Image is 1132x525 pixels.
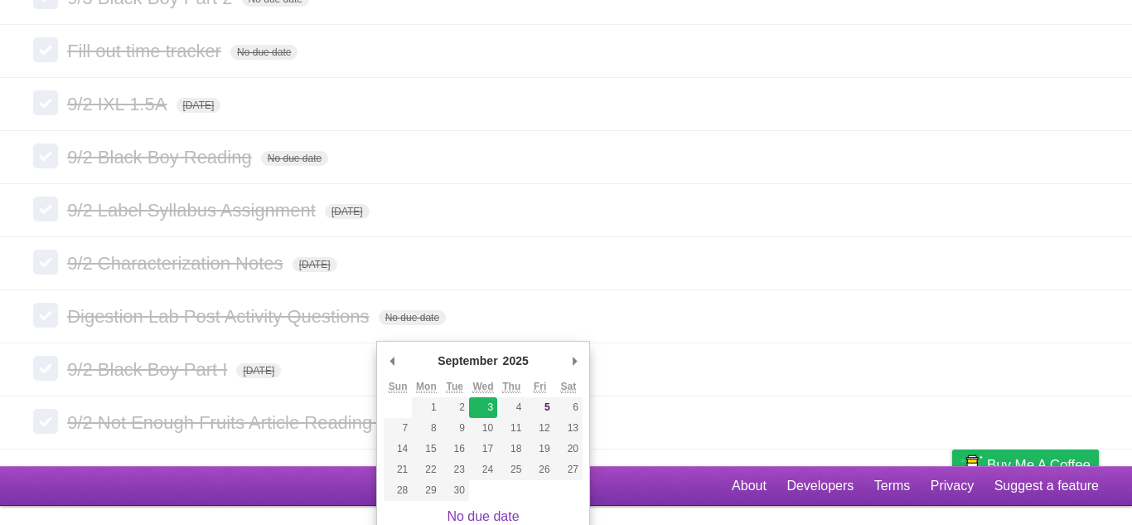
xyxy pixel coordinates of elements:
[554,459,583,480] button: 27
[412,397,440,418] button: 1
[67,94,171,114] span: 9/2 IXL 1.5A
[501,348,531,373] div: 2025
[561,381,577,393] abbr: Saturday
[379,310,446,325] span: No due date
[447,509,519,523] a: No due date
[469,459,497,480] button: 24
[230,45,298,60] span: No due date
[446,381,462,393] abbr: Tuesday
[33,37,58,62] label: Done
[469,397,497,418] button: 3
[389,381,408,393] abbr: Sunday
[67,412,481,433] span: 9/2 Not Enough Fruits Article Reading & Questions
[33,356,58,381] label: Done
[67,359,231,380] span: 9/2 Black Boy Part I
[786,470,854,502] a: Developers
[987,450,1091,479] span: Buy me a coffee
[931,470,974,502] a: Privacy
[412,459,440,480] button: 22
[525,459,554,480] button: 26
[534,381,546,393] abbr: Friday
[67,41,225,61] span: Fill out time tracker
[67,253,287,274] span: 9/2 Characterization Notes
[412,480,440,501] button: 29
[33,197,58,221] label: Done
[441,439,469,459] button: 16
[416,381,437,393] abbr: Monday
[441,418,469,439] button: 9
[960,450,983,479] img: Buy me a coffee
[33,90,58,115] label: Done
[874,470,911,502] a: Terms
[469,439,497,459] button: 17
[261,151,328,166] span: No due date
[441,459,469,480] button: 23
[525,397,554,418] button: 5
[67,200,320,221] span: 9/2 Label Syllabus Assignment
[952,450,1099,480] a: Buy me a coffee
[384,480,412,501] button: 28
[33,143,58,168] label: Done
[497,459,525,480] button: 25
[33,250,58,275] label: Done
[412,439,440,459] button: 15
[497,418,525,439] button: 11
[67,147,256,168] span: 9/2 Black Boy Reading
[472,381,493,393] abbr: Wednesday
[994,470,1099,502] a: Suggest a feature
[33,303,58,328] label: Done
[497,397,525,418] button: 4
[384,459,412,480] button: 21
[525,418,554,439] button: 12
[502,381,520,393] abbr: Thursday
[554,397,583,418] button: 6
[325,204,370,219] span: [DATE]
[554,418,583,439] button: 13
[732,470,767,502] a: About
[384,439,412,459] button: 14
[497,439,525,459] button: 18
[469,418,497,439] button: 10
[177,98,221,113] span: [DATE]
[554,439,583,459] button: 20
[435,348,500,373] div: September
[293,257,337,272] span: [DATE]
[412,418,440,439] button: 8
[384,418,412,439] button: 7
[236,363,281,378] span: [DATE]
[384,348,400,373] button: Previous Month
[441,480,469,501] button: 30
[67,306,373,327] span: Digestion Lab Post Activity Questions
[441,397,469,418] button: 2
[33,409,58,434] label: Done
[566,348,583,373] button: Next Month
[525,439,554,459] button: 19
